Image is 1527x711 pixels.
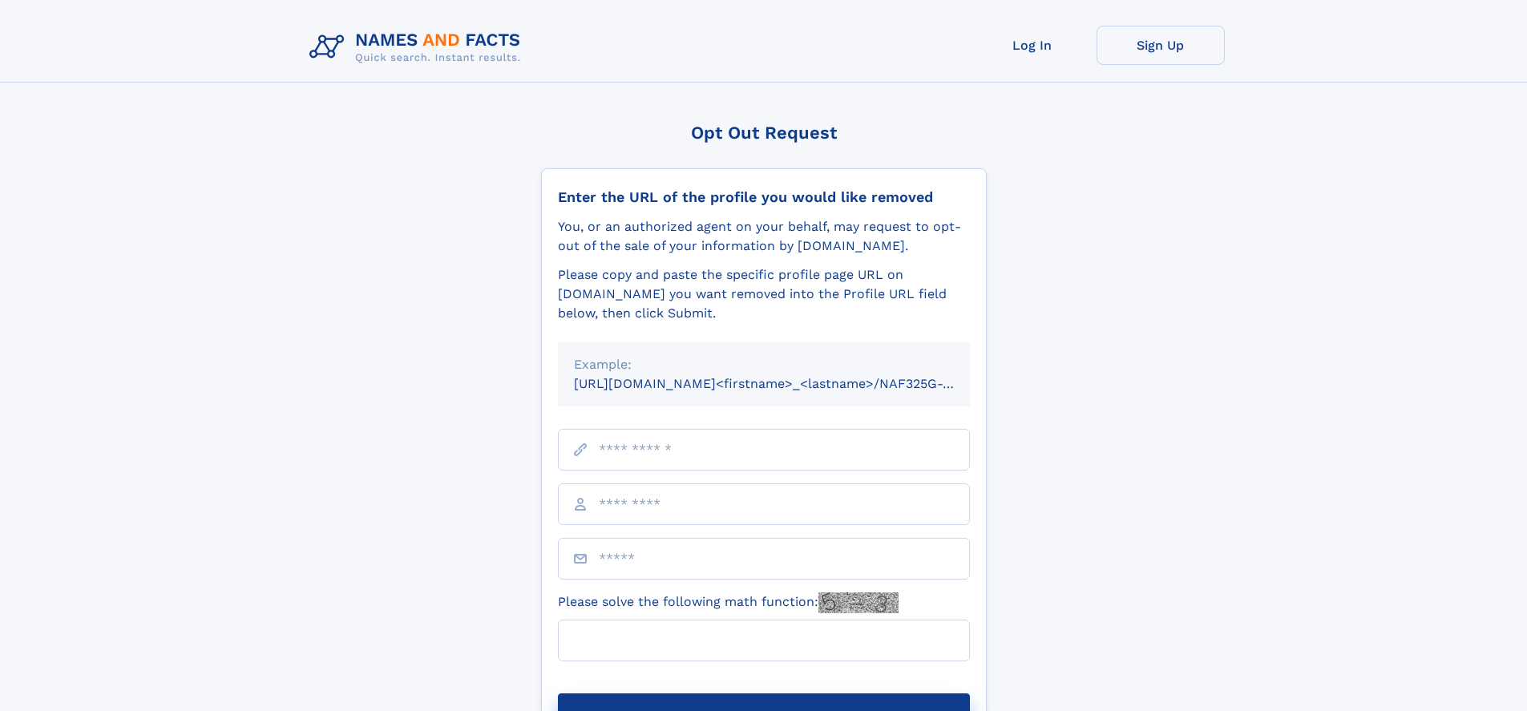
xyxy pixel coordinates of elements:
[558,188,970,206] div: Enter the URL of the profile you would like removed
[1097,26,1225,65] a: Sign Up
[968,26,1097,65] a: Log In
[303,26,534,69] img: Logo Names and Facts
[541,123,987,143] div: Opt Out Request
[574,376,1000,391] small: [URL][DOMAIN_NAME]<firstname>_<lastname>/NAF325G-xxxxxxxx
[558,592,899,613] label: Please solve the following math function:
[558,217,970,256] div: You, or an authorized agent on your behalf, may request to opt-out of the sale of your informatio...
[558,265,970,323] div: Please copy and paste the specific profile page URL on [DOMAIN_NAME] you want removed into the Pr...
[574,355,954,374] div: Example:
